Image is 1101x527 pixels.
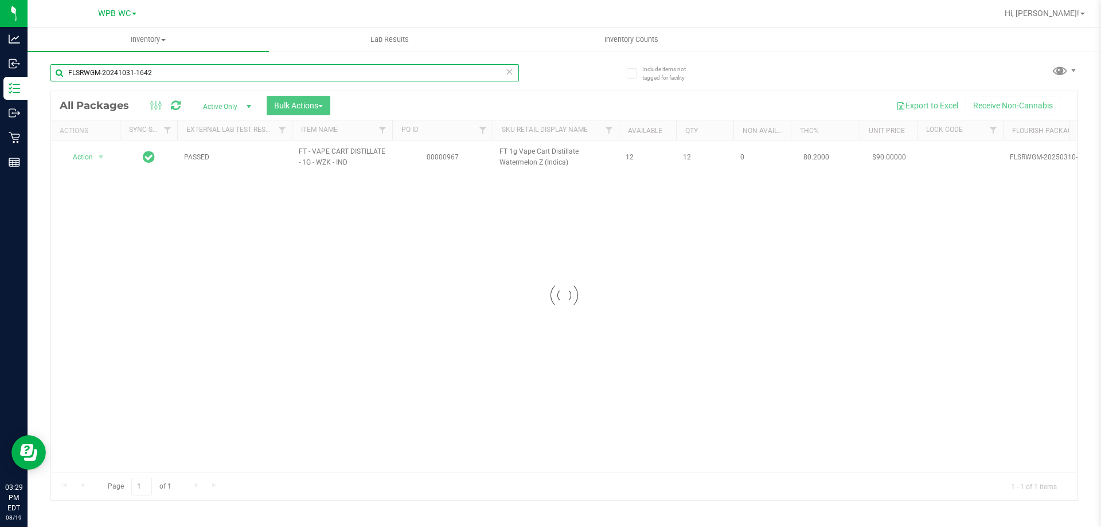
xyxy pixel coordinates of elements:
span: Lab Results [355,34,424,45]
span: Clear [505,64,513,79]
inline-svg: Outbound [9,107,20,119]
span: Inventory Counts [589,34,674,45]
inline-svg: Inbound [9,58,20,69]
p: 03:29 PM EDT [5,482,22,513]
span: Hi, [PERSON_NAME]! [1005,9,1079,18]
iframe: Resource center [11,435,46,470]
inline-svg: Inventory [9,83,20,94]
a: Inventory [28,28,269,52]
inline-svg: Analytics [9,33,20,45]
a: Inventory Counts [510,28,752,52]
input: Search Package ID, Item Name, SKU, Lot or Part Number... [50,64,519,81]
a: Lab Results [269,28,510,52]
p: 08/19 [5,513,22,522]
inline-svg: Retail [9,132,20,143]
span: Inventory [28,34,269,45]
inline-svg: Reports [9,157,20,168]
span: WPB WC [98,9,131,18]
span: Include items not tagged for facility [642,65,700,82]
